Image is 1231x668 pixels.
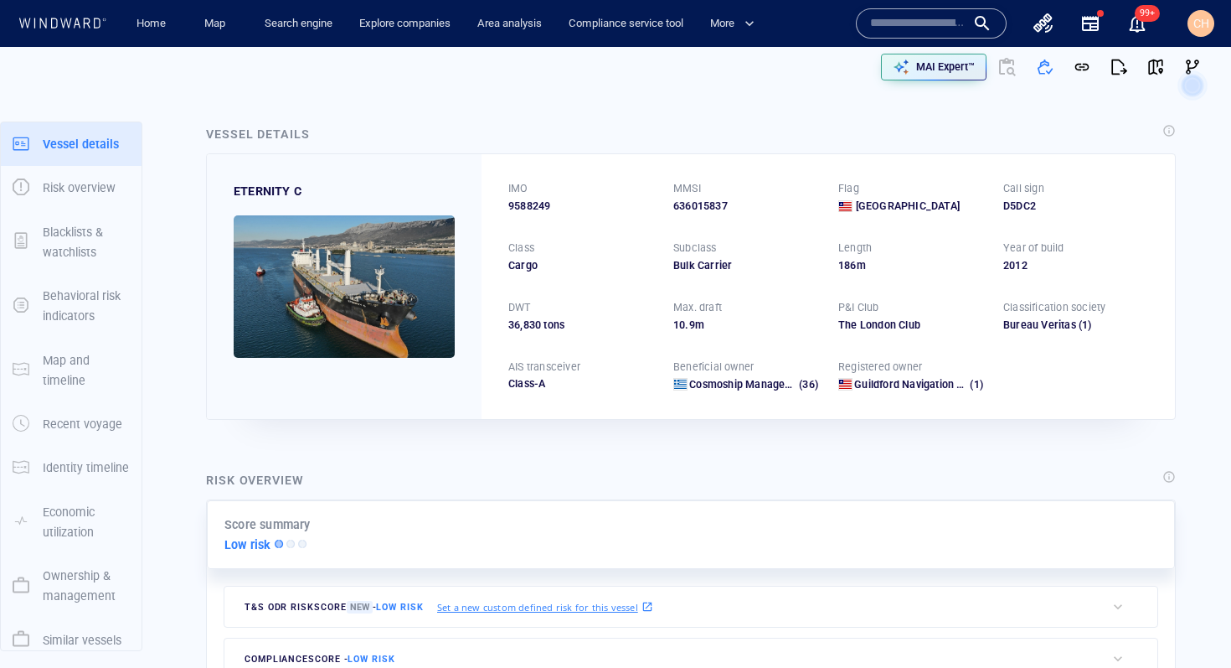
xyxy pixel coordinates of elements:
[673,199,818,214] div: 636015837
[1,339,142,403] button: Map and timeline
[673,300,722,315] p: Max. draft
[673,360,754,375] p: Beneficial owner
[838,181,859,196] p: Flag
[508,300,531,315] p: DWT
[1,179,142,195] a: Risk overview
[130,9,173,39] a: Home
[198,9,238,39] a: Map
[1,416,142,432] a: Recent voyage
[43,414,122,434] p: Recent voyage
[838,259,857,272] span: 186
[1064,49,1100,85] button: Get link
[1,361,142,377] a: Map and timeline
[1,513,142,529] a: Economic utilization
[673,241,717,256] p: Subclass
[437,600,638,614] p: Set a new custom defined risk for this vessel
[689,378,832,391] span: Cosmoship Management S.a.
[796,377,818,392] span: (36)
[234,181,301,201] div: ETERNITY C
[191,9,245,39] button: Map
[347,601,373,614] span: New
[234,215,455,358] img: 5905c34cc82d655866a175b2_0
[508,258,653,273] div: Cargo
[1174,49,1211,85] button: Visual Link Analysis
[1003,318,1148,333] div: Bureau Veritas
[508,199,550,214] span: 9588249
[1,122,142,166] button: Vessel details
[224,535,271,555] p: Low risk
[43,286,130,327] p: Behavioral risk indicators
[854,377,983,392] a: Guildford Navigation Sa (1)
[1003,300,1105,315] p: Classification society
[838,318,983,333] div: The London Club
[1,619,142,662] button: Similar vessels
[43,222,130,263] p: Blacklists & watchlists
[1160,593,1218,655] iframe: Chat
[124,9,178,39] button: Home
[703,9,769,39] button: More
[854,378,970,391] span: Guildford Navigation Sa
[673,258,818,273] div: Bulk Carrier
[695,318,704,331] span: m
[1003,241,1064,256] p: Year of build
[224,515,311,535] p: Score summary
[43,630,121,650] p: Similar vessels
[1,233,142,249] a: Blacklists & watchlists
[1,402,142,446] button: Recent voyage
[838,300,879,315] p: P&I Club
[1003,181,1044,196] p: Call sign
[710,14,755,34] span: More
[1076,318,1148,333] span: (1)
[206,470,304,490] div: Risk overview
[1,274,142,339] button: Behavioral risk indicators
[1193,17,1209,30] span: CH
[673,181,701,196] p: MMSI
[838,241,872,256] p: Length
[916,60,975,75] p: MAI Expert™
[43,134,119,154] p: Vessel details
[1100,49,1137,85] button: Export report
[1,135,142,151] a: Vessel details
[673,318,685,331] span: 10
[1027,49,1064,85] button: Add to vessel list
[348,654,394,665] span: Low risk
[1,577,142,593] a: Ownership & management
[508,241,534,256] p: Class
[1,631,142,647] a: Similar vessels
[258,9,339,39] a: Search engine
[508,360,580,375] p: AIS transceiver
[245,654,395,665] span: compliance score -
[1135,5,1160,22] span: 99+
[1,166,142,210] button: Risk overview
[508,377,545,390] span: Class-A
[206,124,310,144] div: Vessel details
[1,210,142,275] button: Blacklists & watchlists
[1117,3,1157,44] button: 99+
[1,459,142,475] a: Identity timeline
[353,9,457,39] a: Explore companies
[1127,13,1147,34] div: Notification center
[689,377,818,392] a: Cosmoship Management S.a. (36)
[1003,258,1148,273] div: 2012
[685,318,688,331] span: .
[245,601,424,614] span: T&S ODR risk score -
[43,502,130,543] p: Economic utilization
[856,199,960,214] span: [GEOGRAPHIC_DATA]
[1,446,142,489] button: Identity timeline
[43,178,116,198] p: Risk overview
[967,377,983,392] span: (1)
[689,318,695,331] span: 9
[471,9,549,39] a: Area analysis
[43,458,129,478] p: Identity timeline
[376,602,423,613] span: Low risk
[437,598,653,616] a: Set a new custom defined risk for this vessel
[508,318,653,333] div: 36,830 tons
[562,9,690,39] a: Compliance service tool
[1137,49,1174,85] button: View on map
[838,360,922,375] p: Registered owner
